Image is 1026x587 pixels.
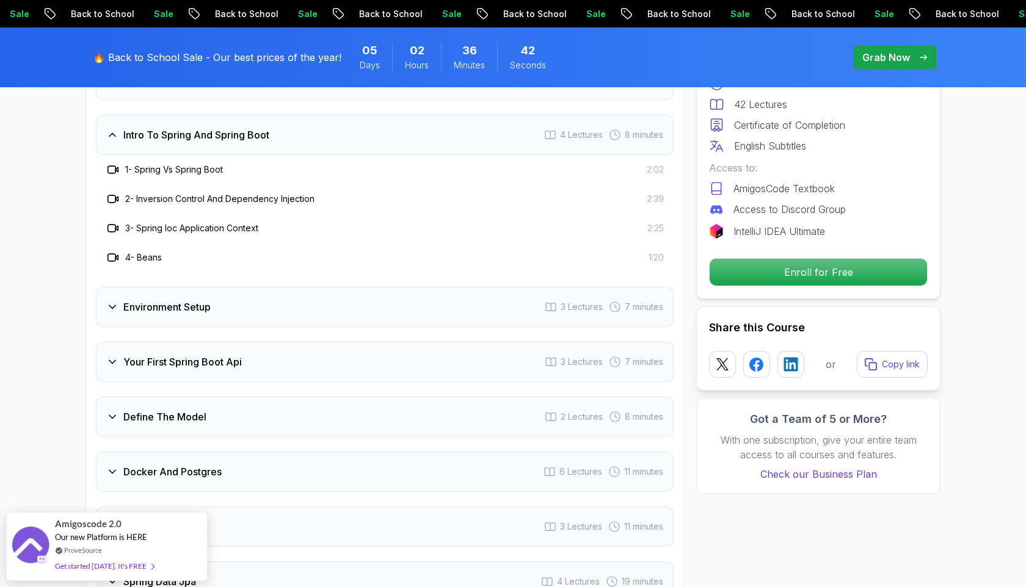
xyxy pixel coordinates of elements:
span: 5 Days [362,42,377,59]
span: 1:20 [649,251,664,264]
span: Our new Platform is HERE [55,532,147,542]
p: IntelliJ IDEA Ultimate [733,224,825,239]
p: 🔥 Back to School Sale - Our best prices of the year! [93,50,341,65]
span: Hours [405,59,429,71]
p: With one subscription, give your entire team access to all courses and features. [709,433,928,462]
p: Back to School [260,8,343,20]
span: Minutes [454,59,485,71]
span: 3 Lectures [561,356,603,368]
p: Certificate of Completion [734,118,845,132]
button: Your First Spring Boot Api3 Lectures 7 minutes [96,342,674,382]
span: 2 Hours [410,42,424,59]
div: Get started [DATE]. It's FREE [55,559,154,573]
span: 7 minutes [625,301,663,313]
span: 36 Minutes [462,42,477,59]
p: Back to School [837,8,920,20]
span: 2:02 [647,164,664,176]
span: 2:39 [647,193,664,205]
p: Access to: [709,160,928,175]
button: Intro To Spring And Spring Boot4 Lectures 8 minutes [96,115,674,155]
span: Seconds [510,59,546,71]
button: Copy link [857,351,928,378]
button: Environment Setup3 Lectures 7 minutes [96,287,674,327]
span: 11 minutes [624,520,663,533]
h2: Share this Course [709,319,928,336]
h3: Environment Setup [123,300,211,314]
h3: Intro To Spring And Spring Boot [123,128,269,142]
span: 11 minutes [624,466,663,478]
span: 2:25 [647,222,664,234]
h3: Your First Spring Boot Api [123,355,242,369]
span: 42 Seconds [521,42,535,59]
span: 2 Lectures [561,411,603,423]
p: Copy link [882,358,920,370]
p: Back to School [693,8,776,20]
h3: Docker And Postgres [123,464,222,479]
h3: 1 - Spring Vs Spring Boot [125,164,223,176]
p: Enroll for Free [710,259,927,286]
p: Sale [776,8,815,20]
button: Docker And Postgres6 Lectures 11 minutes [96,452,674,492]
p: AmigosCode Textbook [733,181,835,196]
button: Databases Setup3 Lectures 11 minutes [96,506,674,547]
img: jetbrains logo [709,224,724,239]
h3: Got a Team of 5 or More? [709,411,928,428]
p: Sale [920,8,959,20]
h3: Define The Model [123,409,206,424]
button: Define The Model2 Lectures 8 minutes [96,397,674,437]
span: 3 Lectures [560,520,602,533]
p: Back to School [116,8,199,20]
a: Check our Business Plan [709,467,928,481]
a: ProveSource [64,545,102,555]
span: Days [360,59,380,71]
p: Sale [631,8,671,20]
span: 7 minutes [625,356,663,368]
p: Sale [343,8,382,20]
button: Enroll for Free [709,258,928,286]
p: Sale [487,8,526,20]
span: 8 minutes [625,411,663,423]
p: Sale [199,8,238,20]
p: Access to Discord Group [733,202,846,217]
p: Sale [55,8,94,20]
p: or [826,357,836,372]
h3: 4 - Beans [125,251,162,264]
h3: 3 - Spring Ioc Application Context [125,222,258,234]
p: Grab Now [862,50,910,65]
h3: 2 - Inversion Control And Dependency Injection [125,193,315,205]
img: provesource social proof notification image [12,527,49,566]
span: 6 Lectures [559,466,602,478]
p: Back to School [548,8,631,20]
span: 4 Lectures [560,129,603,141]
span: 3 Lectures [561,301,603,313]
p: English Subtitles [734,139,806,153]
p: 42 Lectures [734,97,787,112]
p: Back to School [404,8,487,20]
span: 8 minutes [625,129,663,141]
span: Amigoscode 2.0 [55,517,122,531]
